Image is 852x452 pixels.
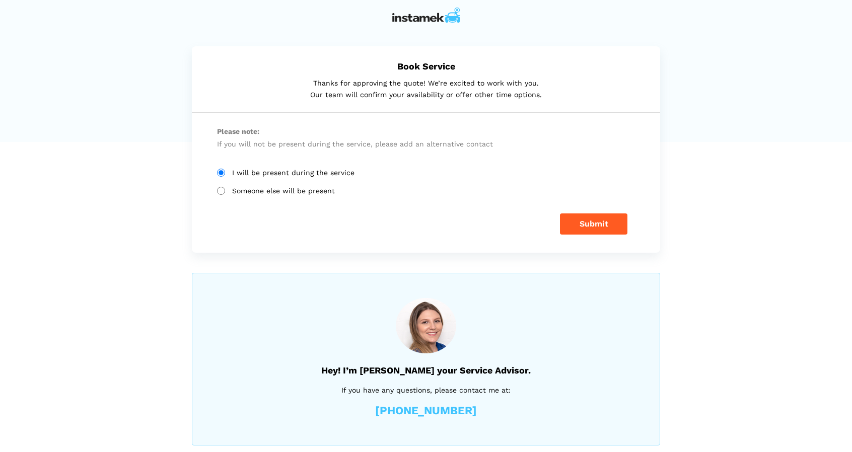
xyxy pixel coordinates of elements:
[218,385,634,396] p: If you have any questions, please contact me at:
[217,125,635,150] p: If you will not be present during the service, please add an alternative contact
[217,125,635,138] span: Please note:
[217,169,635,177] label: I will be present during the service
[217,187,225,195] input: Someone else will be present
[217,78,635,100] p: Thanks for approving the quote! We’re excited to work with you. Our team will confirm your availa...
[217,169,225,177] input: I will be present during the service
[218,365,634,375] h5: Hey! I’m [PERSON_NAME] your Service Advisor.
[375,405,477,416] a: [PHONE_NUMBER]
[217,187,635,195] label: Someone else will be present
[560,213,627,235] button: Submit
[217,61,635,71] h5: Book Service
